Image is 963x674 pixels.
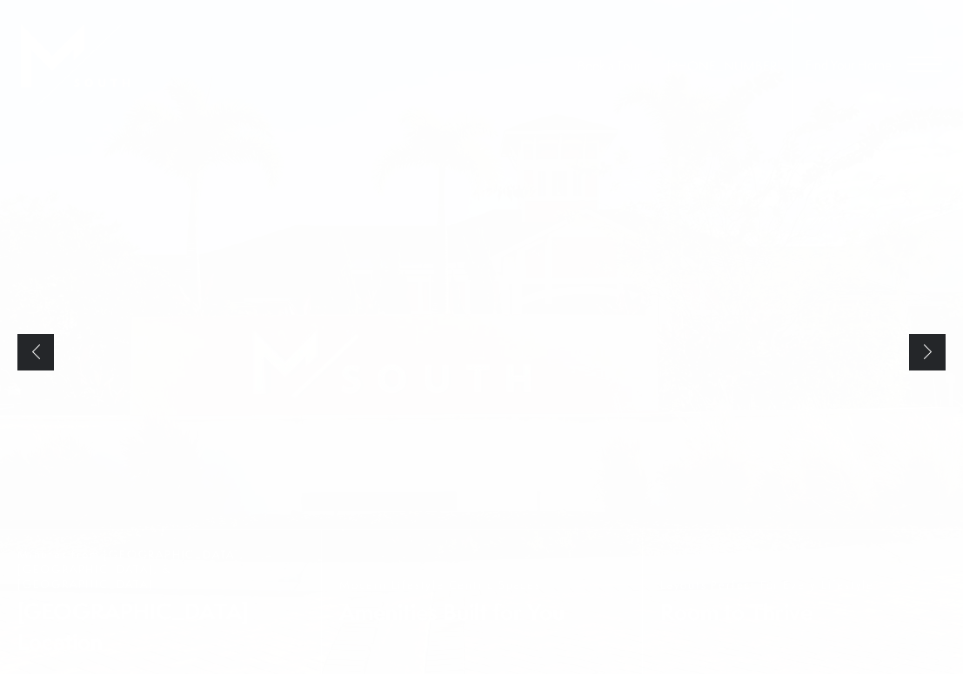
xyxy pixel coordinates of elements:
[21,24,130,106] img: MSouth
[642,530,963,674] a: Layouts Perfect For Every Lifestyle
[909,334,946,370] a: Next
[321,530,642,674] a: Modern Lifestyle Centric Spaces
[907,57,942,72] button: Open Menu
[17,334,54,370] a: Previous
[17,596,304,657] span: [GEOGRAPHIC_DATA] Location
[660,597,874,627] span: Room to Thrive
[17,547,304,591] span: Minutes from [GEOGRAPHIC_DATA], [GEOGRAPHIC_DATA], & [GEOGRAPHIC_DATA]
[667,57,780,75] span: [PHONE_NUMBER]
[339,577,565,592] span: Modern Lifestyle Centric Spaces
[806,56,892,74] a: Find Your Home
[667,57,780,75] a: Call Us at 813-570-8014
[339,597,565,627] span: Amenities Built for You
[660,577,874,592] span: Layouts Perfect For Every Lifestyle
[578,57,641,75] a: Book a Tour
